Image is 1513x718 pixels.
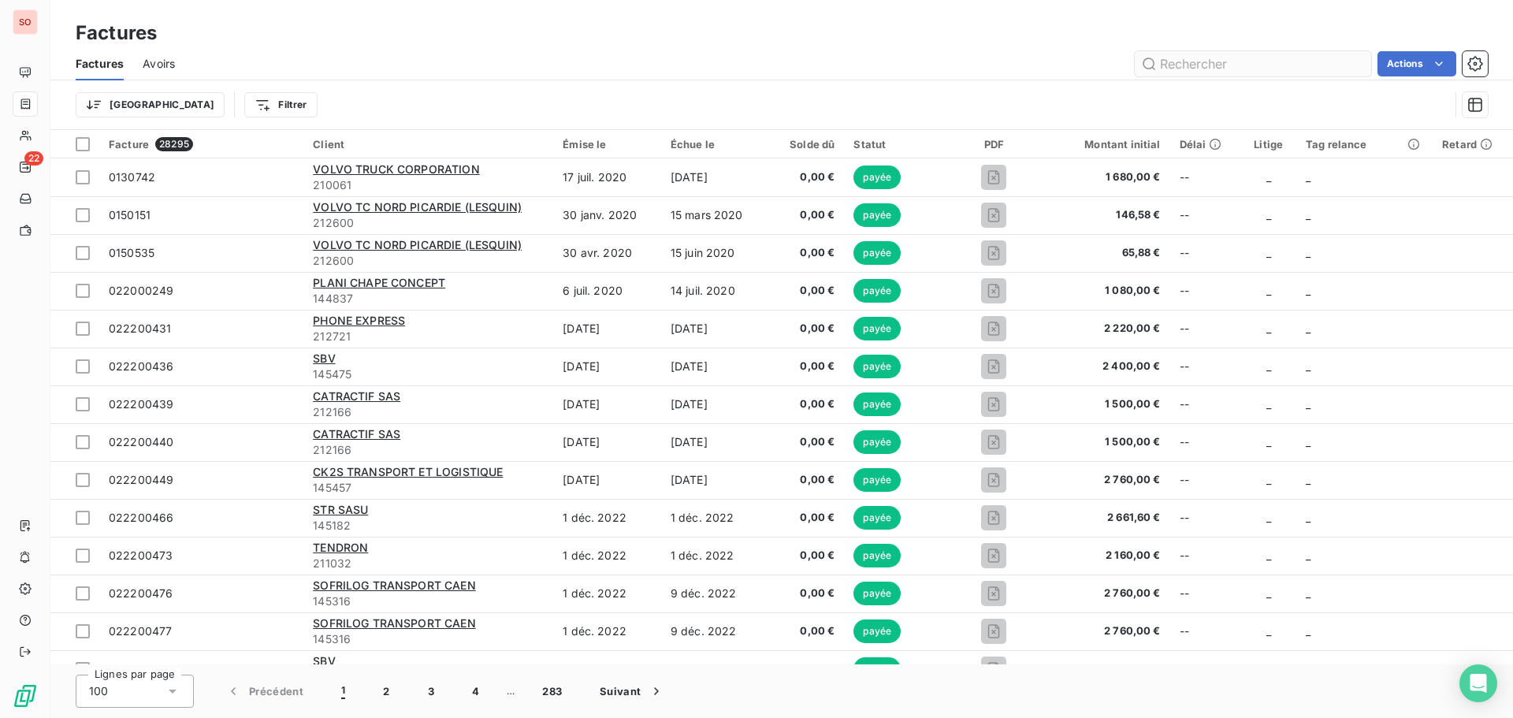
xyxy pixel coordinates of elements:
[523,675,581,708] button: 283
[853,279,901,303] span: payée
[313,329,544,344] span: 212721
[313,593,544,609] span: 145316
[313,541,368,554] span: TENDRON
[1170,575,1241,612] td: --
[661,575,771,612] td: 9 déc. 2022
[553,348,660,385] td: [DATE]
[661,158,771,196] td: [DATE]
[671,138,761,151] div: Échue le
[1048,245,1161,261] span: 65,88 €
[1266,322,1271,335] span: _
[109,624,172,638] span: 022200477
[1306,208,1310,221] span: _
[553,234,660,272] td: 30 avr. 2020
[779,207,835,223] span: 0,00 €
[313,654,335,668] span: SBV
[1170,158,1241,196] td: --
[1266,170,1271,184] span: _
[553,272,660,310] td: 6 juil. 2020
[1266,246,1271,259] span: _
[313,616,475,630] span: SOFRILOG TRANSPORT CAEN
[313,200,522,214] span: VOLVO TC NORD PICARDIE (LESQUIN)
[1048,283,1161,299] span: 1 080,00 €
[553,612,660,650] td: 1 déc. 2022
[313,389,400,403] span: CATRACTIF SAS
[313,162,479,176] span: VOLVO TRUCK CORPORATION
[313,404,544,420] span: 212166
[779,510,835,526] span: 0,00 €
[109,138,149,151] span: Facture
[853,430,901,454] span: payée
[109,208,151,221] span: 0150151
[779,548,835,564] span: 0,00 €
[313,427,400,441] span: CATRACTIF SAS
[853,203,901,227] span: payée
[1048,138,1161,151] div: Montant initial
[313,442,544,458] span: 212166
[1306,322,1310,335] span: _
[1306,586,1310,600] span: _
[1266,397,1271,411] span: _
[109,170,155,184] span: 0130742
[341,683,345,699] span: 1
[313,578,475,592] span: SOFRILOG TRANSPORT CAEN
[661,461,771,499] td: [DATE]
[1266,473,1271,486] span: _
[661,272,771,310] td: 14 juil. 2020
[1266,435,1271,448] span: _
[109,586,173,600] span: 022200476
[553,461,660,499] td: [DATE]
[206,675,322,708] button: Précédent
[313,291,544,307] span: 144837
[779,359,835,374] span: 0,00 €
[364,675,408,708] button: 2
[853,392,901,416] span: payée
[1306,246,1310,259] span: _
[853,582,901,605] span: payée
[553,196,660,234] td: 30 janv. 2020
[553,650,660,688] td: 1 déc. 2022
[1266,284,1271,297] span: _
[779,283,835,299] span: 0,00 €
[1266,624,1271,638] span: _
[1048,510,1161,526] span: 2 661,60 €
[779,321,835,337] span: 0,00 €
[553,575,660,612] td: 1 déc. 2022
[661,348,771,385] td: [DATE]
[1180,138,1232,151] div: Délai
[313,465,503,478] span: CK2S TRANSPORT ET LOGISTIQUE
[779,472,835,488] span: 0,00 €
[89,683,108,699] span: 100
[853,355,901,378] span: payée
[313,352,335,365] span: SBV
[553,537,660,575] td: 1 déc. 2022
[1170,234,1241,272] td: --
[498,679,523,704] span: …
[155,137,193,151] span: 28295
[661,234,771,272] td: 15 juin 2020
[661,612,771,650] td: 9 déc. 2022
[1306,435,1310,448] span: _
[76,92,225,117] button: [GEOGRAPHIC_DATA]
[13,154,37,180] a: 22
[1306,170,1310,184] span: _
[853,138,939,151] div: Statut
[1048,623,1161,639] span: 2 760,00 €
[1266,586,1271,600] span: _
[853,619,901,643] span: payée
[109,246,154,259] span: 0150535
[322,675,364,708] button: 1
[109,435,173,448] span: 022200440
[24,151,43,166] span: 22
[313,215,544,231] span: 212600
[76,19,157,47] h3: Factures
[109,662,173,675] span: 022200478
[313,314,405,327] span: PHONE EXPRESS
[313,503,368,516] span: STR SASU
[109,322,171,335] span: 022200431
[1048,169,1161,185] span: 1 680,00 €
[1170,348,1241,385] td: --
[109,473,173,486] span: 022200449
[1251,138,1287,151] div: Litige
[1306,138,1423,151] div: Tag relance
